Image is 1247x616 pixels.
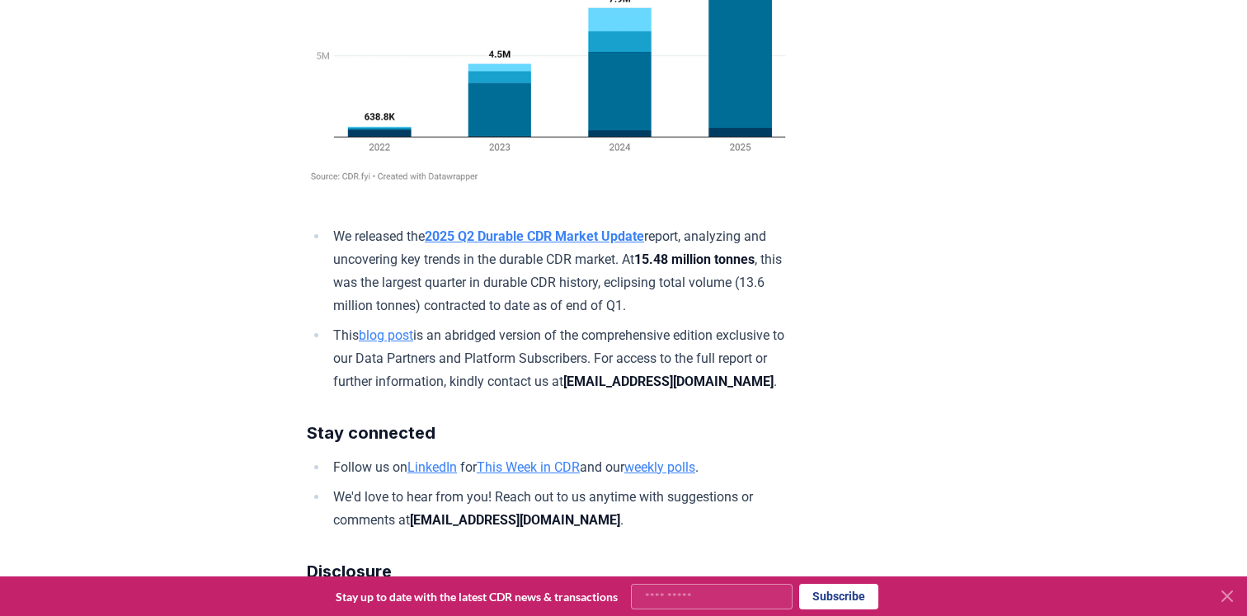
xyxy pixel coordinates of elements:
li: We'd love to hear from you! Reach out to us anytime with suggestions or comments at . [328,486,789,532]
a: LinkedIn [407,459,457,475]
li: Follow us on for and our . [328,456,789,479]
strong: [EMAIL_ADDRESS][DOMAIN_NAME] [563,374,774,389]
a: This Week in CDR [477,459,580,475]
strong: Stay connected [307,423,435,443]
a: weekly polls [624,459,695,475]
a: blog post [359,327,413,343]
strong: Disclosure [307,562,392,581]
li: We released the report, analyzing and uncovering key trends in the durable CDR market. At , this ... [328,225,789,317]
strong: 15.48 million tonnes [634,252,755,267]
strong: [EMAIL_ADDRESS][DOMAIN_NAME] [410,512,620,528]
a: 2025 Q2 Durable CDR Market Update [425,228,644,244]
li: This is an abridged version of the comprehensive edition exclusive to our Data Partners and Platf... [328,324,789,393]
